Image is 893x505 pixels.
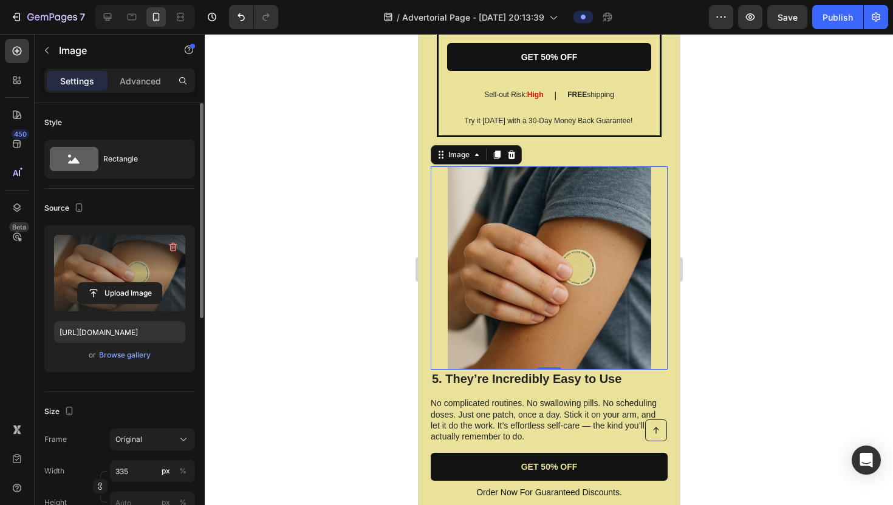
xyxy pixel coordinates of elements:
p: Settings [60,75,94,87]
label: Width [44,466,64,476]
div: Publish [823,11,853,24]
div: Size [44,404,77,420]
button: Save [767,5,807,29]
div: Rectangle [103,145,177,173]
p: Image [59,43,162,58]
div: Beta [9,222,29,232]
span: Original [115,434,142,445]
p: Advanced [120,75,161,87]
div: Source [44,200,86,217]
button: % [159,464,173,478]
div: 450 [12,129,29,139]
input: https://example.com/image.jpg [54,321,185,343]
button: 7 [5,5,91,29]
span: Advertorial Page - [DATE] 20:13:39 [402,11,544,24]
span: or [89,348,96,362]
div: px [162,466,170,476]
div: Style [44,117,62,128]
button: Publish [812,5,863,29]
input: px% [110,460,195,482]
p: 7 [80,10,85,24]
button: Original [110,429,195,450]
label: Frame [44,434,67,445]
button: Upload Image [77,282,162,304]
span: Save [778,12,798,22]
div: Browse gallery [99,350,151,361]
span: / [397,11,400,24]
div: Undo/Redo [229,5,278,29]
iframe: Design area [419,34,680,505]
div: % [179,466,186,476]
button: Browse gallery [98,349,151,361]
div: Open Intercom Messenger [852,446,881,475]
button: px [176,464,190,478]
